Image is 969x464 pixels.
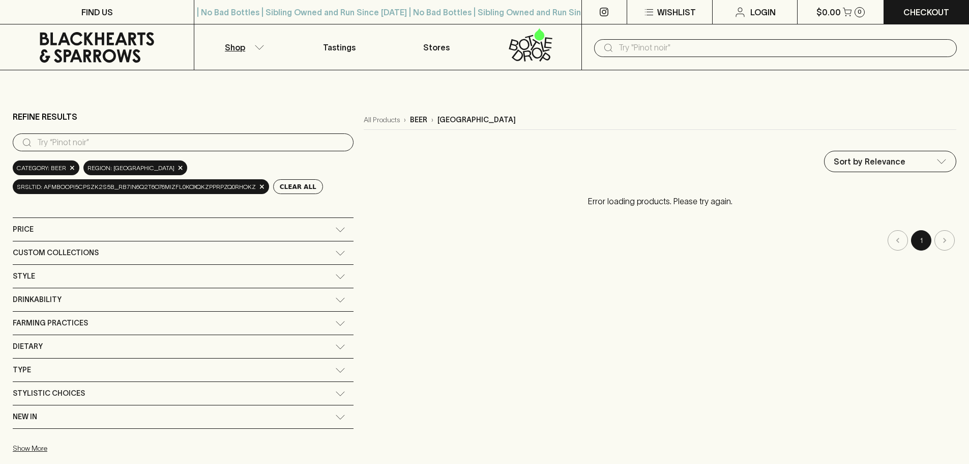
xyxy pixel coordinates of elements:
span: Type [13,364,31,376]
span: × [69,162,75,173]
p: Checkout [903,6,949,18]
p: Login [750,6,776,18]
span: Category: beer [17,163,66,173]
div: Style [13,265,354,288]
div: Type [13,359,354,381]
span: New In [13,411,37,423]
button: page 1 [911,230,931,251]
span: Price [13,223,34,236]
span: × [178,162,184,173]
p: › [431,115,433,125]
p: Sort by Relevance [834,155,905,168]
input: Try “Pinot noir” [37,134,345,151]
div: Stylistic Choices [13,382,354,405]
a: Tastings [291,24,388,70]
a: All Products [364,115,400,125]
p: Refine Results [13,111,77,123]
div: Sort by Relevance [825,151,956,172]
p: $0.00 [816,6,841,18]
p: Shop [225,41,245,53]
span: Custom Collections [13,247,99,259]
span: region: [GEOGRAPHIC_DATA] [87,163,174,173]
p: Stores [423,41,450,53]
input: Try "Pinot noir" [619,40,949,56]
div: New In [13,405,354,428]
span: Style [13,270,35,283]
p: Wishlist [657,6,696,18]
span: Dietary [13,340,43,353]
p: › [404,115,406,125]
p: Tastings [323,41,356,53]
button: Clear All [273,179,323,194]
div: Farming Practices [13,312,354,335]
div: Price [13,218,354,241]
span: Stylistic Choices [13,387,85,400]
div: Custom Collections [13,241,354,264]
span: srsltid: AfmBOopi5cPsZk2s5b_Rb7iN6q2T6o76MIZfL0kOxQKzppRpZQ0rHOkZ [17,182,256,192]
a: Stores [388,24,485,70]
p: FIND US [81,6,113,18]
p: 0 [858,9,862,15]
p: Error loading products. Please try again. [364,185,956,217]
p: beer [410,115,427,125]
span: Drinkability [13,293,62,306]
div: Drinkability [13,288,354,311]
nav: pagination navigation [364,230,956,251]
p: [GEOGRAPHIC_DATA] [437,115,516,125]
div: Dietary [13,335,354,358]
button: Shop [194,24,291,70]
button: Show More [13,438,146,459]
span: × [259,181,265,192]
span: Farming Practices [13,317,88,330]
